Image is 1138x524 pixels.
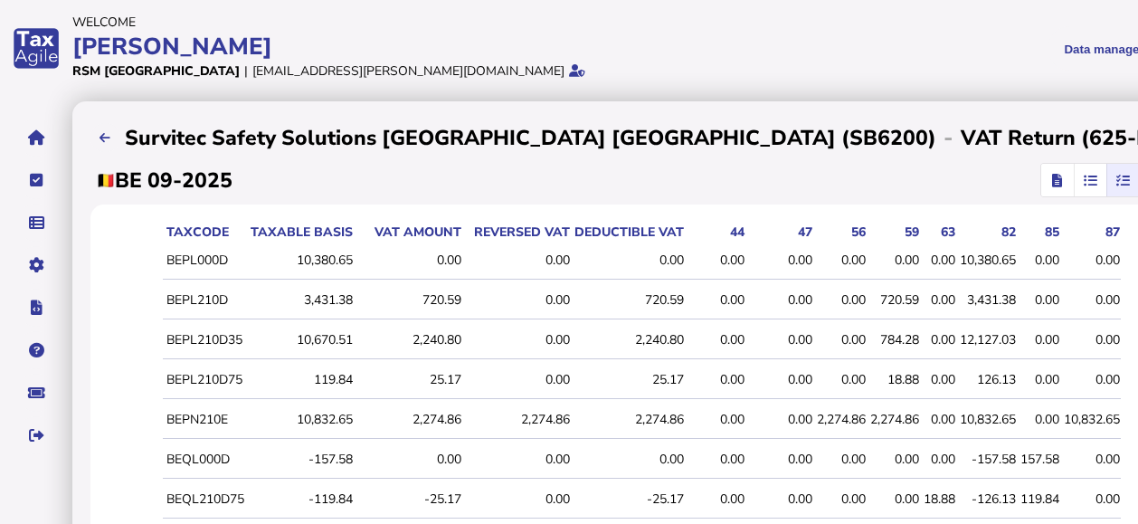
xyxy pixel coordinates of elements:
div: - [936,123,961,152]
div: 0.00 [1020,291,1059,309]
div: 0.00 [924,331,955,348]
i: Data manager [29,223,44,224]
div: 0.00 [870,252,919,269]
div: 0.00 [749,291,812,309]
div: 0.00 [817,331,866,348]
div: 3,431.38 [249,291,353,309]
div: VAT amount [357,224,461,241]
div: 157.58 [1020,451,1059,468]
div: 0.00 [749,371,812,388]
div: 0.00 [749,331,812,348]
div: 25.17 [357,371,461,388]
div: 0.00 [749,451,812,468]
div: 0.00 [924,411,955,428]
div: 2,274.86 [357,411,461,428]
div: 59 [870,224,919,241]
button: Tasks [17,161,55,199]
div: -157.58 [960,451,1016,468]
mat-button-toggle: Return view [1041,164,1074,196]
button: Upload list [90,123,120,153]
div: 0.00 [466,371,570,388]
div: 0.00 [749,252,812,269]
div: 0.00 [688,291,744,309]
div: 2,274.86 [466,411,570,428]
div: 0.00 [1020,371,1059,388]
div: 10,832.65 [1064,411,1120,428]
div: 0.00 [1020,411,1059,428]
div: 10,832.65 [249,411,353,428]
div: 720.59 [357,291,461,309]
div: 0.00 [357,451,461,468]
div: -25.17 [357,491,461,508]
button: Sign out [17,416,55,454]
img: be.png [97,174,115,187]
div: 2,240.80 [574,331,684,348]
div: 0.00 [817,371,866,388]
h2: BE 09-2025 [97,167,232,195]
mat-button-toggle: Reconcilliation view by document [1074,164,1106,196]
div: 0.00 [688,451,744,468]
div: Welcome [72,14,802,31]
div: 0.00 [688,371,744,388]
div: 3,431.38 [960,291,1016,309]
div: 2,274.86 [817,411,866,428]
div: Taxable basis [249,224,353,241]
div: 10,670.51 [249,331,353,348]
div: 82 [960,224,1016,241]
div: -157.58 [249,451,353,468]
div: 0.00 [817,252,866,269]
td: BEPL210D [163,281,245,319]
div: 119.84 [1020,491,1059,508]
div: 0.00 [466,451,570,468]
div: | [244,62,248,80]
div: 12,127.03 [960,331,1016,348]
div: 0.00 [466,331,570,348]
td: BEQL210D75 [163,481,245,519]
div: 2,274.86 [870,411,919,428]
div: 63 [924,224,955,241]
div: 25.17 [574,371,684,388]
div: 119.84 [249,371,353,388]
div: 0.00 [357,252,461,269]
div: -126.13 [960,491,1016,508]
div: Deductible VAT [574,224,684,241]
div: 0.00 [1064,451,1120,468]
div: 2,240.80 [357,331,461,348]
div: -25.17 [574,491,684,508]
div: 87 [1064,224,1120,241]
i: Email verified [569,64,585,77]
div: 18.88 [870,371,919,388]
div: 44 [688,224,744,241]
button: Manage settings [17,246,55,284]
div: 0.00 [749,411,812,428]
div: 0.00 [574,451,684,468]
td: BEPL210D35 [163,321,245,359]
div: 10,832.65 [960,411,1016,428]
div: 0.00 [870,451,919,468]
div: 720.59 [574,291,684,309]
div: 0.00 [688,491,744,508]
div: 0.00 [574,252,684,269]
div: 0.00 [1020,252,1059,269]
div: 2,274.86 [574,411,684,428]
div: 0.00 [688,411,744,428]
div: 0.00 [1064,491,1120,508]
div: 0.00 [924,371,955,388]
div: RSM [GEOGRAPHIC_DATA] [72,62,240,80]
div: 0.00 [1064,252,1120,269]
div: 0.00 [466,291,570,309]
div: 720.59 [870,291,919,309]
div: 0.00 [1020,331,1059,348]
div: [PERSON_NAME] [72,31,802,62]
div: 0.00 [924,252,955,269]
div: 0.00 [749,491,812,508]
td: BEQL000D [163,441,245,479]
div: 0.00 [1064,331,1120,348]
div: Reversed VAT [466,224,570,241]
div: 0.00 [688,331,744,348]
button: Developer hub links [17,289,55,327]
div: 0.00 [924,451,955,468]
div: 0.00 [688,252,744,269]
button: Help pages [17,331,55,369]
div: 0.00 [1064,291,1120,309]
